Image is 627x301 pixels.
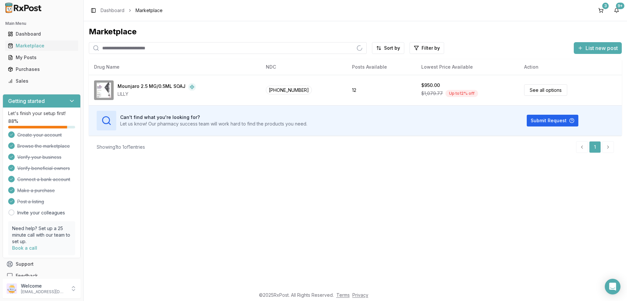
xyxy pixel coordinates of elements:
img: Mounjaro 2.5 MG/0.5ML SOAJ [94,80,114,100]
button: Marketplace [3,41,81,51]
th: Lowest Price Available [416,59,519,75]
a: See all options [524,84,567,96]
p: Welcome [21,283,66,289]
span: $1,079.77 [421,90,443,97]
a: Sales [5,75,78,87]
button: List new post [574,42,622,54]
div: Mounjaro 2.5 MG/0.5ML SOAJ [118,83,185,91]
p: Need help? Set up a 25 minute call with our team to set up. [12,225,71,245]
a: List new post [574,45,622,52]
nav: breadcrumb [101,7,163,14]
button: Submit Request [527,115,578,126]
span: Feedback [16,273,38,279]
p: Let us know! Our pharmacy success team will work hard to find the products you need. [120,121,307,127]
a: My Posts [5,52,78,63]
img: User avatar [7,283,17,294]
div: Marketplace [8,42,75,49]
th: NDC [261,59,347,75]
button: 9+ [611,5,622,16]
div: Open Intercom Messenger [605,279,620,294]
span: Marketplace [136,7,163,14]
div: $950.00 [421,82,440,89]
img: RxPost Logo [3,3,44,13]
button: Purchases [3,64,81,75]
td: 12 [347,75,416,105]
div: 3 [602,3,609,9]
button: Dashboard [3,29,81,39]
button: Feedback [3,270,81,282]
button: Filter by [410,42,444,54]
span: Filter by [422,45,440,51]
div: Showing 1 to 1 of 1 entries [97,144,145,150]
span: Post a listing [17,198,44,205]
div: 9+ [616,3,624,9]
a: Privacy [352,292,368,298]
button: My Posts [3,52,81,63]
p: [EMAIL_ADDRESS][DOMAIN_NAME] [21,289,66,294]
div: LILLY [118,91,196,97]
a: Purchases [5,63,78,75]
a: Book a call [12,245,37,251]
div: Up to 12 % off [445,90,478,97]
span: Verify your business [17,154,61,160]
div: Marketplace [89,26,622,37]
button: Sales [3,76,81,86]
span: Connect a bank account [17,176,70,183]
h3: Getting started [8,97,45,105]
button: 3 [596,5,606,16]
span: Create your account [17,132,62,138]
div: My Posts [8,54,75,61]
a: Marketplace [5,40,78,52]
th: Action [519,59,622,75]
button: Support [3,258,81,270]
a: 1 [589,141,601,153]
th: Posts Available [347,59,416,75]
button: Sort by [372,42,404,54]
th: Drug Name [89,59,261,75]
a: Terms [336,292,350,298]
span: Make a purchase [17,187,55,194]
div: Purchases [8,66,75,73]
a: Dashboard [5,28,78,40]
h3: Can't find what you're looking for? [120,114,307,121]
div: Dashboard [8,31,75,37]
span: Browse the marketplace [17,143,70,149]
span: Sort by [384,45,400,51]
h2: Main Menu [5,21,78,26]
span: List new post [586,44,618,52]
a: Invite your colleagues [17,209,65,216]
nav: pagination [576,141,614,153]
div: Sales [8,78,75,84]
span: Verify beneficial owners [17,165,70,172]
p: Let's finish your setup first! [8,110,75,117]
a: Dashboard [101,7,124,14]
span: [PHONE_NUMBER] [266,86,312,94]
span: 88 % [8,118,18,125]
